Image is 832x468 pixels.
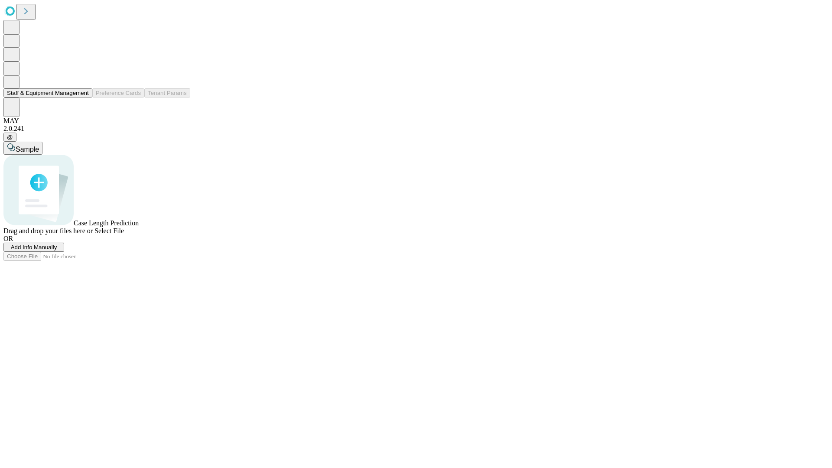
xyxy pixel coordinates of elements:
span: Add Info Manually [11,244,57,250]
button: Sample [3,142,42,155]
span: Drag and drop your files here or [3,227,93,234]
button: Tenant Params [144,88,190,97]
span: Sample [16,146,39,153]
span: Case Length Prediction [74,219,139,227]
span: Select File [94,227,124,234]
button: Preference Cards [92,88,144,97]
button: Add Info Manually [3,243,64,252]
div: 2.0.241 [3,125,829,133]
div: MAY [3,117,829,125]
span: @ [7,134,13,140]
button: @ [3,133,16,142]
span: OR [3,235,13,242]
button: Staff & Equipment Management [3,88,92,97]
